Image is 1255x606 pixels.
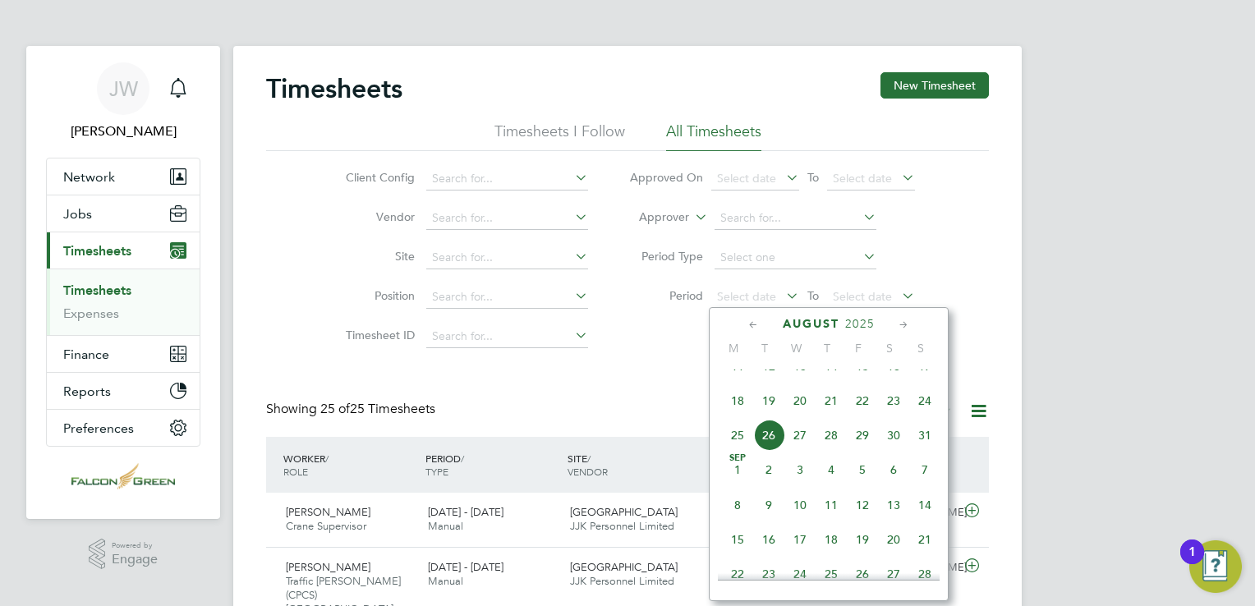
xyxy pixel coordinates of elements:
span: 26 [753,420,784,451]
label: Position [341,288,415,303]
button: Network [47,158,200,195]
span: 7 [909,454,940,485]
span: 23 [753,558,784,590]
span: S [905,341,936,356]
span: 24 [909,385,940,416]
a: Timesheets [63,282,131,298]
span: M [718,341,749,356]
span: Select date [833,289,892,304]
span: 18 [816,524,847,555]
span: 19 [753,385,784,416]
div: Showing [266,401,439,418]
button: Reports [47,373,200,409]
span: 20 [878,524,909,555]
span: 6 [878,454,909,485]
span: Preferences [63,420,134,436]
span: Select date [717,289,776,304]
span: Select date [833,171,892,186]
span: [DATE] - [DATE] [428,560,503,574]
span: August [783,317,839,331]
span: 11 [816,489,847,521]
a: Go to home page [46,463,200,489]
span: 5 [847,454,878,485]
div: 1 [1188,552,1196,573]
span: 3 [784,454,816,485]
span: 31 [909,420,940,451]
a: JW[PERSON_NAME] [46,62,200,141]
span: [GEOGRAPHIC_DATA] [570,505,678,519]
span: / [461,452,464,465]
span: F [843,341,874,356]
div: WORKER [279,443,421,486]
span: [PERSON_NAME] [286,505,370,519]
span: 26 [847,558,878,590]
span: Network [63,169,115,185]
span: 28 [909,558,940,590]
span: 1 [722,454,753,485]
span: [GEOGRAPHIC_DATA] [570,560,678,574]
span: Powered by [112,539,158,553]
span: 4 [816,454,847,485]
button: Jobs [47,195,200,232]
button: New Timesheet [880,72,989,99]
span: Sep [722,454,753,462]
span: 18 [722,385,753,416]
label: Approver [615,209,689,226]
button: Timesheets [47,232,200,269]
span: S [874,341,905,356]
span: 28 [816,420,847,451]
span: 15 [722,524,753,555]
span: [DATE] - [DATE] [428,505,503,519]
span: Manual [428,519,463,533]
input: Search for... [426,207,588,230]
div: SITE [563,443,706,486]
label: Period [629,288,703,303]
label: Site [341,249,415,264]
span: 24 [784,558,816,590]
span: / [325,452,329,465]
a: Powered byEngage [89,539,159,570]
span: 27 [878,558,909,590]
span: JJK Personnel Limited [570,574,674,588]
h2: Timesheets [266,72,402,105]
input: Select one [715,246,876,269]
input: Search for... [426,286,588,309]
span: JJK Personnel Limited [570,519,674,533]
span: TYPE [425,465,448,478]
span: [PERSON_NAME] [286,560,370,574]
div: PERIOD [421,443,563,486]
input: Search for... [426,325,588,348]
button: Preferences [47,410,200,446]
span: Select date [717,171,776,186]
span: JW [109,78,138,99]
span: 10 [784,489,816,521]
span: John Whyte [46,122,200,141]
span: Engage [112,553,158,567]
span: 20 [784,385,816,416]
span: Manual [428,574,463,588]
div: £1,451.80 [705,554,790,581]
span: 14 [909,489,940,521]
img: falcongreen-logo-retina.png [71,463,175,489]
span: To [802,285,824,306]
span: Timesheets [63,243,131,259]
label: Timesheet ID [341,328,415,342]
span: 25 [816,558,847,590]
li: Timesheets I Follow [494,122,625,151]
input: Search for... [426,168,588,191]
span: 9 [753,489,784,521]
div: £1,452.00 [705,499,790,526]
span: 30 [878,420,909,451]
label: Client Config [341,170,415,185]
span: 23 [878,385,909,416]
label: Approved On [629,170,703,185]
label: Period Type [629,249,703,264]
span: 16 [753,524,784,555]
span: Finance [63,347,109,362]
input: Search for... [715,207,876,230]
div: Timesheets [47,269,200,335]
span: VENDOR [568,465,608,478]
span: 22 [847,385,878,416]
label: Submitted [858,403,953,420]
span: 13 [878,489,909,521]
